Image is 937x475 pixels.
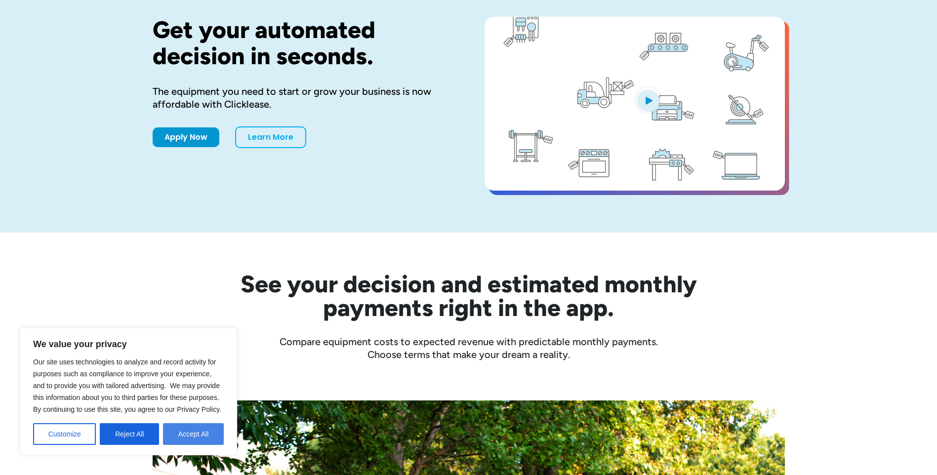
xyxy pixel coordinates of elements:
a: Learn More [235,126,306,148]
div: The equipment you need to start or grow your business is now affordable with Clicklease. [153,85,453,111]
div: We value your privacy [20,328,237,455]
a: Apply Now [153,127,219,147]
h1: Get your automated decision in seconds. [153,17,453,69]
button: Customize [33,423,96,445]
div: Compare equipment costs to expected revenue with predictable monthly payments. Choose terms that ... [153,335,785,361]
button: Accept All [163,423,224,445]
button: Reject All [100,423,159,445]
img: Blue play button logo on a light blue circular background [635,86,661,114]
span: Our site uses technologies to analyze and record activity for purposes such as compliance to impr... [33,358,221,413]
a: open lightbox [485,17,785,191]
p: We value your privacy [33,338,224,350]
h2: See your decision and estimated monthly payments right in the app. [192,272,745,319]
